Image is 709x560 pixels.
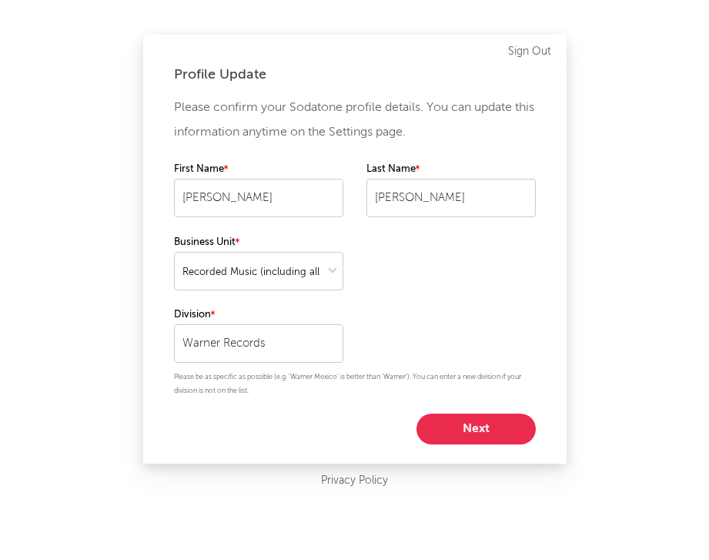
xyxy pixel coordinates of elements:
input: Your last name [366,179,536,217]
label: Business Unit [174,233,343,252]
label: Last Name [366,160,536,179]
div: Profile Update [174,65,536,84]
label: First Name [174,160,343,179]
button: Next [416,414,536,444]
input: Your first name [174,179,343,217]
p: Please be as specific as possible (e.g. 'Warner Mexico' is better than 'Warner'). You can enter a... [174,371,536,398]
label: Division [174,306,343,324]
p: Please confirm your Sodatone profile details. You can update this information anytime on the Sett... [174,96,536,145]
input: Your division [174,324,343,363]
a: Sign Out [508,42,551,61]
a: Privacy Policy [321,471,388,491]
